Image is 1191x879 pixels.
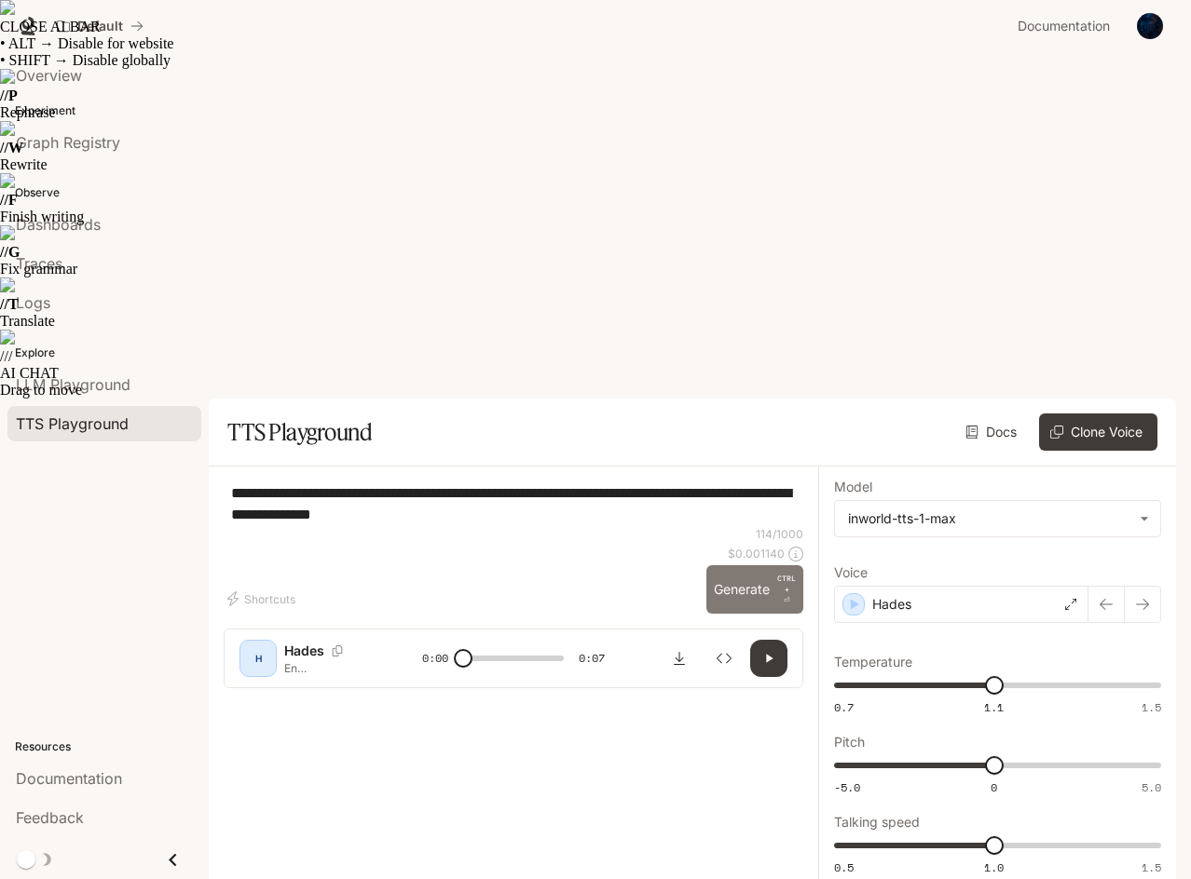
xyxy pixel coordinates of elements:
span: -5.0 [834,779,860,795]
div: inworld-tts-1-max [848,509,1130,528]
button: GenerateCTRL +⏎ [706,565,803,614]
span: 1.5 [1142,699,1161,715]
span: 1.0 [984,859,1004,875]
span: 0:00 [422,649,448,668]
span: 5.0 [1142,779,1161,795]
p: $ 0.001140 [728,546,785,561]
button: Inspect [705,640,743,677]
span: 0.5 [834,859,854,875]
p: ⏎ [777,573,796,606]
p: Pitch [834,736,865,749]
span: 0.7 [834,699,854,715]
p: Temperature [834,656,912,669]
span: 1.1 [984,699,1004,715]
span: 0 [991,779,997,795]
p: Hades [284,642,324,660]
div: inworld-tts-1-max [835,501,1160,536]
div: H [243,643,273,673]
p: Hades [872,595,911,614]
p: Talking speed [834,816,920,829]
a: Docs [962,413,1024,451]
button: Copy Voice ID [324,645,350,656]
span: 0:07 [579,649,605,668]
p: Voice [834,566,868,579]
p: Model [834,480,872,494]
p: CTRL + [777,573,796,595]
button: Clone Voice [1039,413,1157,451]
h1: TTS Playground [227,413,372,451]
button: Download audio [661,640,698,677]
p: En [PERSON_NAME] se alza una casa abandonada, envuelta en secretos, olvidada por el tiempo [284,660,377,676]
button: Shortcuts [224,584,303,614]
p: 114 / 1000 [756,526,803,542]
span: 1.5 [1142,859,1161,875]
